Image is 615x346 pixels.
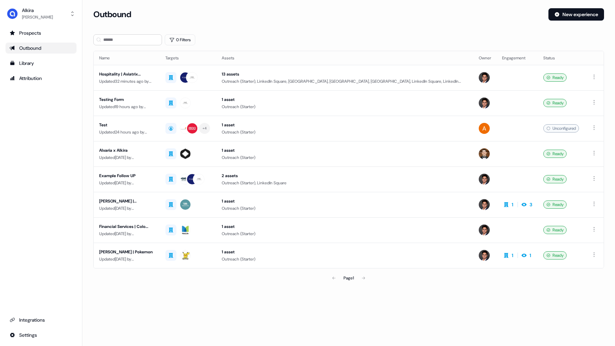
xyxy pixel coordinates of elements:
a: Go to prospects [5,27,77,38]
div: Ready [543,200,567,209]
a: Go to outbound experience [5,43,77,54]
div: [PERSON_NAME] [22,14,53,21]
a: Go to templates [5,58,77,69]
div: Alvaria x Alkira [99,147,154,154]
img: Hugh [479,72,490,83]
div: 13 assets [222,71,468,78]
div: Integrations [10,316,72,323]
a: Go to integrations [5,330,77,341]
h3: Outbound [93,9,131,20]
div: 1 asset [222,249,468,255]
div: Updated [DATE] by [PERSON_NAME] [99,230,154,237]
div: [PERSON_NAME] | Pokemon [99,249,154,255]
div: Updated [DATE] by [PERSON_NAME] [99,205,154,212]
img: Carlos [479,148,490,159]
div: Settings [10,332,72,338]
img: Hugh [479,97,490,108]
div: Testing Form [99,96,154,103]
img: Hugh [479,174,490,185]
div: Updated [DATE] by [PERSON_NAME] [99,180,154,186]
div: Ready [543,99,567,107]
div: Unconfigured [543,124,579,132]
div: Outreach (Starter) [222,103,468,110]
div: 3 [530,201,532,208]
button: New experience [548,8,604,21]
img: Hugh [479,199,490,210]
div: 1 asset [222,198,468,205]
div: Ready [543,150,567,158]
div: 1 asset [222,223,468,230]
div: 1 [512,201,513,208]
div: [PERSON_NAME] | MasterControl [99,198,154,205]
div: Alkira [22,7,53,14]
div: 1 asset [222,122,468,128]
div: Outreach (Starter) [222,154,468,161]
div: + 4 [202,125,207,131]
div: Financial Services | Colo Takeout [99,223,154,230]
div: 1 asset [222,147,468,154]
a: Go to attribution [5,73,77,84]
img: Apoorva [479,123,490,134]
th: Name [94,51,160,65]
button: Alkira[PERSON_NAME] [5,5,77,22]
button: 0 Filters [165,34,195,45]
div: Updated 32 minutes ago by [PERSON_NAME] [99,78,154,85]
div: Outreach (Starter) [222,205,468,212]
div: Outreach (Starter), LinkedIn Square [222,180,468,186]
div: Outbound [10,45,72,51]
div: Updated 19 hours ago by [PERSON_NAME] [99,103,154,110]
div: Library [10,60,72,67]
img: Hugh [479,224,490,235]
th: Owner [473,51,497,65]
div: Ready [543,251,567,259]
img: Hugh [479,250,490,261]
a: Go to integrations [5,314,77,325]
th: Assets [216,51,473,65]
div: 1 [512,252,513,259]
div: Ready [543,175,567,183]
div: Ready [543,226,567,234]
th: Status [538,51,584,65]
div: Ready [543,73,567,82]
th: Engagement [497,51,538,65]
div: Outreach (Starter), LinkedIn Square, [GEOGRAPHIC_DATA], [GEOGRAPHIC_DATA], [GEOGRAPHIC_DATA], Lin... [222,78,468,85]
div: Hospitality | Aviatrix (Planning) [99,71,154,78]
div: 2 assets [222,172,468,179]
div: Outreach (Starter) [222,230,468,237]
div: Prospects [10,30,72,36]
div: Outreach (Starter) [222,129,468,136]
div: Updated [DATE] by [PERSON_NAME] [99,256,154,263]
div: Example Follow UP [99,172,154,179]
div: Updated [DATE] by [PERSON_NAME] [99,154,154,161]
div: Test [99,122,154,128]
div: 1 [530,252,531,259]
div: Updated 24 hours ago by [PERSON_NAME] [99,129,154,136]
th: Targets [160,51,216,65]
div: Attribution [10,75,72,82]
div: 1 asset [222,96,468,103]
div: Page 1 [344,275,354,281]
div: Outreach (Starter) [222,256,468,263]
